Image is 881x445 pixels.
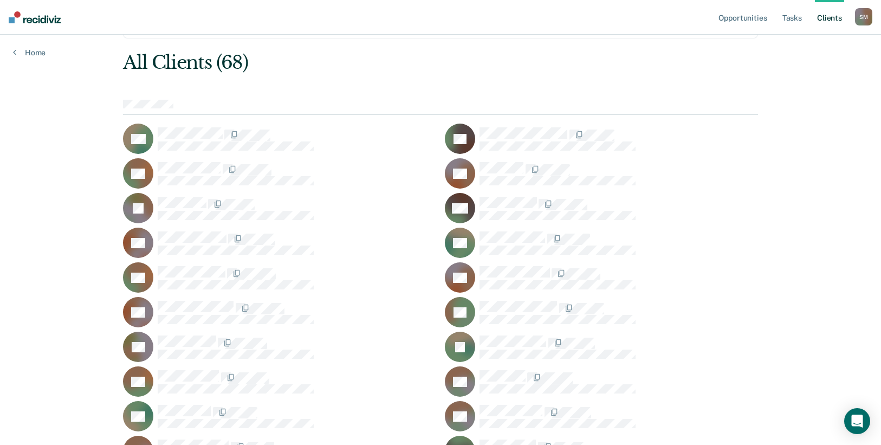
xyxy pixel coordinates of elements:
img: Recidiviz [9,11,61,23]
div: Open Intercom Messenger [844,408,870,434]
div: All Clients (68) [123,51,631,74]
button: SM [855,8,872,25]
div: S M [855,8,872,25]
a: Home [13,48,46,57]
